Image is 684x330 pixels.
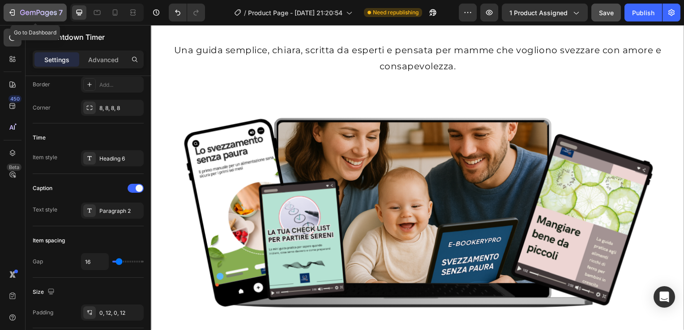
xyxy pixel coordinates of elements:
button: Publish [624,4,662,21]
p: Countdown Timer [43,32,140,42]
div: Item style [33,153,57,161]
div: Size [33,286,56,298]
div: Corner [33,104,51,112]
p: 7 [59,7,63,18]
button: 7 [4,4,67,21]
div: Beta [7,164,21,171]
p: Advanced [88,55,119,64]
div: Padding [33,309,53,317]
div: 8, 8, 8, 8 [99,104,141,112]
div: 0, 12, 0, 12 [99,309,141,317]
p: Settings [44,55,69,64]
span: Product Page - [DATE] 21:20:54 [248,8,342,17]
div: Undo/Redo [169,4,205,21]
div: €39,99 [231,306,273,330]
button: 1 product assigned [502,4,588,21]
div: Paragraph 2 [99,207,141,215]
span: 1 product assigned [509,8,568,17]
div: Add... [99,81,141,89]
img: gempages_577564052125909778-86f19f9a-aca7-4393-8cc5-612fb4d09d5a.png [2,64,535,306]
div: Caption [33,184,52,192]
div: Item spacing [33,237,65,245]
div: Text style [33,206,57,214]
div: Gap [33,258,43,266]
div: 450 [9,95,21,102]
span: Need republishing [373,8,419,17]
div: Open Intercom Messenger [654,286,675,308]
span: / [244,8,246,17]
input: Auto [81,254,108,270]
div: Publish [632,8,654,17]
div: Time [33,134,46,142]
div: Heading 6 [99,155,141,163]
span: Save [599,9,614,17]
div: Border [33,80,50,89]
iframe: Design area [151,25,684,330]
button: Save [591,4,621,21]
